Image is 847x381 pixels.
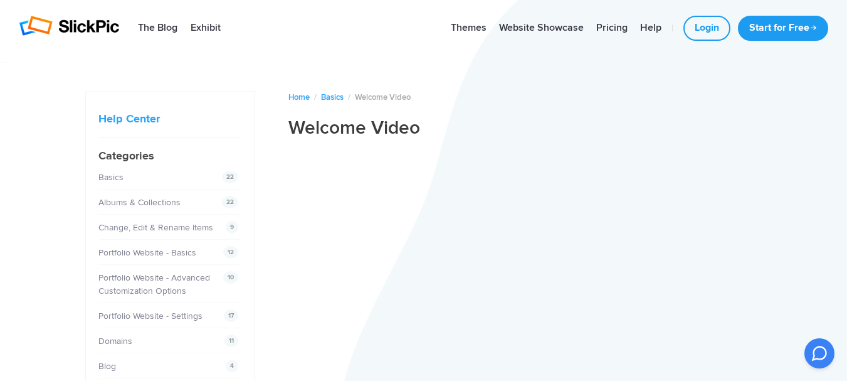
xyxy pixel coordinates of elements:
[98,272,210,296] a: Portfolio Website - Advanced Customization Options
[226,360,238,372] span: 4
[223,246,238,259] span: 12
[223,271,238,284] span: 10
[224,309,238,322] span: 17
[98,336,132,346] a: Domains
[224,335,238,347] span: 11
[348,92,350,102] span: /
[355,92,411,102] span: Welcome Video
[98,247,196,258] a: Portfolio Website - Basics
[98,361,116,372] a: Blog
[288,92,310,102] a: Home
[314,92,317,102] span: /
[321,92,344,102] a: Basics
[288,116,762,140] h1: Welcome Video
[98,311,203,321] a: Portfolio Website - Settings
